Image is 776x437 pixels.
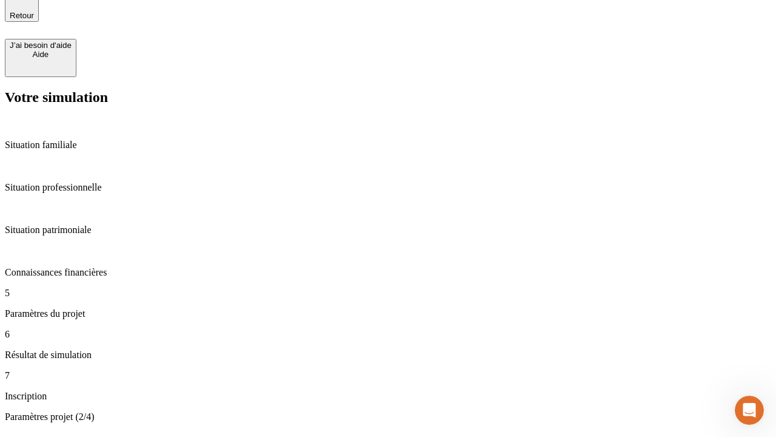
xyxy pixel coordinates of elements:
[5,288,771,299] p: 5
[5,329,771,340] p: 6
[5,182,771,193] p: Situation professionnelle
[5,350,771,361] p: Résultat de simulation
[10,11,34,20] span: Retour
[5,391,771,402] p: Inscription
[10,41,72,50] div: J’ai besoin d'aide
[5,267,771,278] p: Connaissances financières
[5,225,771,235] p: Situation patrimoniale
[5,370,771,381] p: 7
[735,396,764,425] iframe: Intercom live chat
[5,89,771,106] h2: Votre simulation
[10,50,72,59] div: Aide
[5,308,771,319] p: Paramètres du projet
[5,39,76,77] button: J’ai besoin d'aideAide
[5,140,771,151] p: Situation familiale
[5,412,771,422] p: Paramètres projet (2/4)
